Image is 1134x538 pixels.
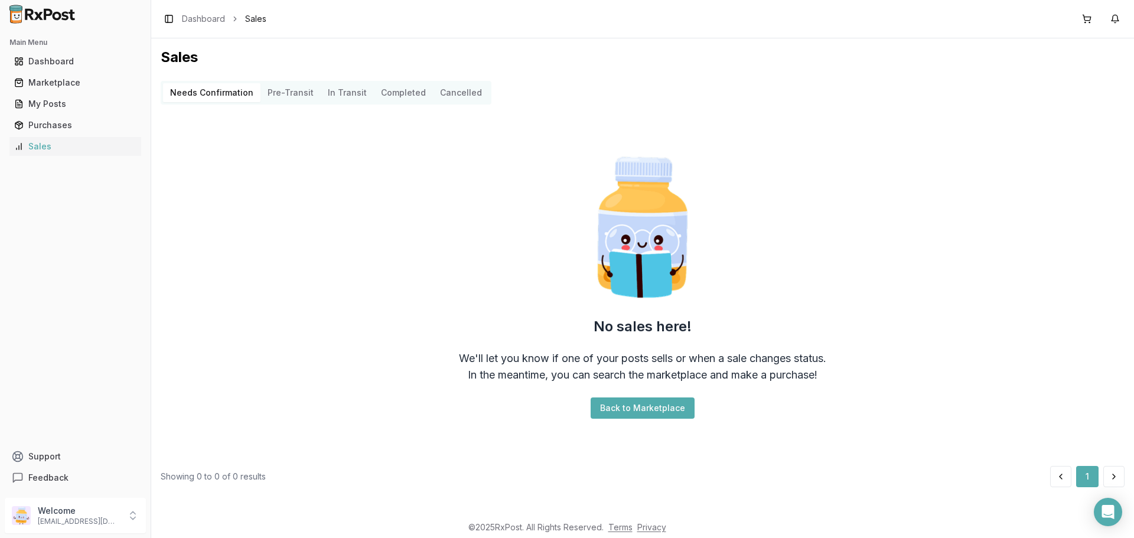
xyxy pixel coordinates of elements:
button: Pre-Transit [260,83,321,102]
a: Dashboard [9,51,141,72]
div: My Posts [14,98,136,110]
a: My Posts [9,93,141,115]
div: Dashboard [14,56,136,67]
nav: breadcrumb [182,13,266,25]
button: Marketplace [5,73,146,92]
a: Sales [9,136,141,157]
span: Feedback [28,472,69,484]
img: Smart Pill Bottle [567,152,718,303]
div: We'll let you know if one of your posts sells or when a sale changes status. [459,350,826,367]
img: User avatar [12,506,31,525]
p: [EMAIL_ADDRESS][DOMAIN_NAME] [38,517,120,526]
button: In Transit [321,83,374,102]
button: Back to Marketplace [591,397,695,419]
button: Completed [374,83,433,102]
h2: Main Menu [9,38,141,47]
p: Welcome [38,505,120,517]
a: Marketplace [9,72,141,93]
button: Feedback [5,467,146,488]
div: Showing 0 to 0 of 0 results [161,471,266,482]
button: 1 [1076,466,1099,487]
a: Purchases [9,115,141,136]
a: Dashboard [182,13,225,25]
button: Purchases [5,116,146,135]
div: Purchases [14,119,136,131]
a: Terms [608,522,633,532]
button: Support [5,446,146,467]
span: Sales [245,13,266,25]
div: Sales [14,141,136,152]
div: Marketplace [14,77,136,89]
a: Privacy [637,522,666,532]
h2: No sales here! [594,317,692,336]
button: My Posts [5,94,146,113]
div: Open Intercom Messenger [1094,498,1122,526]
button: Cancelled [433,83,489,102]
button: Needs Confirmation [163,83,260,102]
img: RxPost Logo [5,5,80,24]
h1: Sales [161,48,1125,67]
div: In the meantime, you can search the marketplace and make a purchase! [468,367,817,383]
button: Dashboard [5,52,146,71]
button: Sales [5,137,146,156]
